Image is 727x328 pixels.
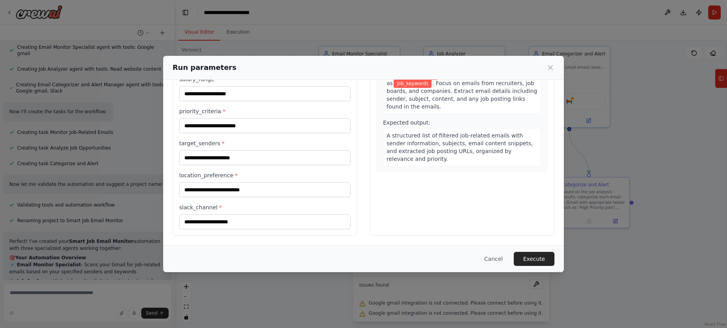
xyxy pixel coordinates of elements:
[387,132,533,162] span: A structured list of filtered job-related emails with sender information, subjects, email content...
[179,203,351,211] label: slack_channel
[179,139,351,147] label: target_senders
[173,62,236,73] h2: Run parameters
[514,252,554,266] button: Execute
[383,119,430,126] span: Expected output:
[387,80,537,110] span: . Focus on emails from recruiters, job boards, and companies. Extract email details including sen...
[179,107,351,115] label: priority_criteria
[478,252,509,266] button: Cancel
[179,171,351,179] label: location_preference
[394,79,432,88] span: Variable: job_keywords
[387,72,517,86] span: or containing keywords such as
